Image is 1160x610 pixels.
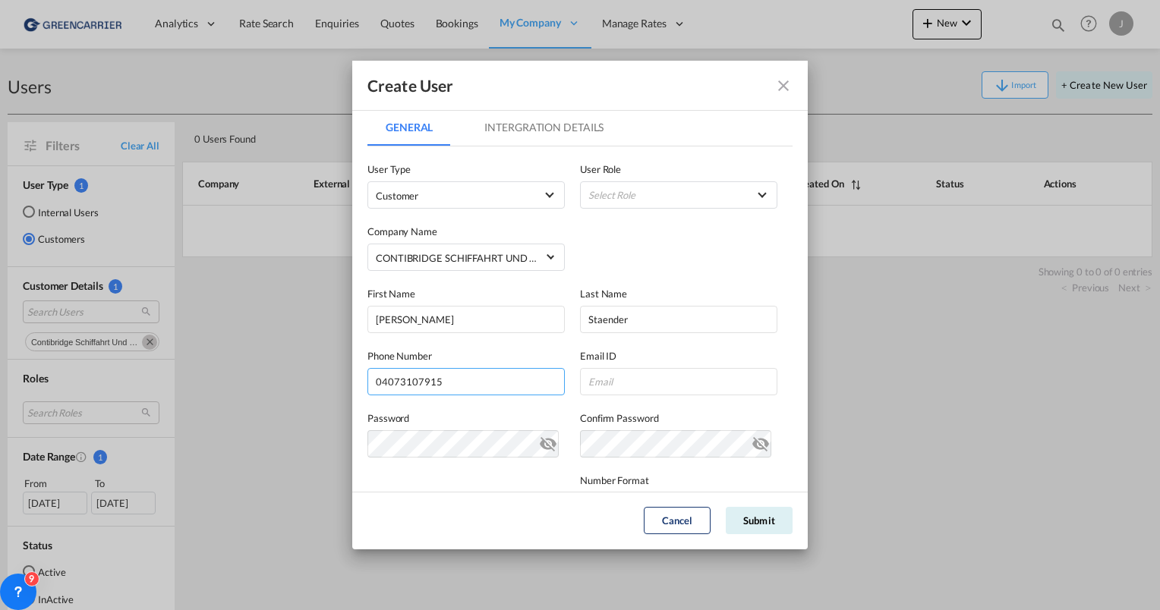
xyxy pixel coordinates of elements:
[367,368,565,395] input: 04073107916
[367,76,453,96] div: Create User
[752,432,770,450] md-icon: icon-eye-off
[580,181,777,209] md-select: {{(ctrl.parent.createData.viewShipper && !ctrl.parent.createData.user_data.role_id) ? 'N/A' : 'Se...
[367,286,565,301] label: First Name
[580,306,777,333] input: Last name
[726,507,793,534] button: Submit
[367,109,637,146] md-pagination-wrapper: Use the left and right arrow keys to navigate between tabs
[367,181,565,209] md-select: company type of user: Customer
[580,348,777,363] label: Email ID
[376,190,418,202] span: Customer
[539,432,557,450] md-icon: icon-eye-off
[580,162,777,177] label: User Role
[367,224,565,239] label: Company Name
[580,473,777,488] label: Number Format
[774,77,793,95] md-icon: icon-close fg-AAA8AD
[580,410,777,426] label: Confirm Password
[367,348,565,363] label: Phone Number
[768,71,799,101] button: icon-close fg-AAA8AD
[580,286,777,301] label: Last Name
[580,488,777,503] span: Select your number display format
[644,507,711,534] button: Cancel
[466,109,622,146] md-tab-item: Intergration Details
[367,306,565,333] input: First name
[367,244,565,271] md-select: Company: CONTIBRIDGE SCHIFFAHRT UND SPEDITION GMBH
[367,162,565,177] label: User Type
[580,368,777,395] input: Email
[367,410,565,426] label: Password
[376,252,613,264] div: CONTIBRIDGE SCHIFFAHRT UND SPEDITION GMBH
[367,109,451,146] md-tab-item: General
[352,61,808,549] md-dialog: GeneralIntergration Details ...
